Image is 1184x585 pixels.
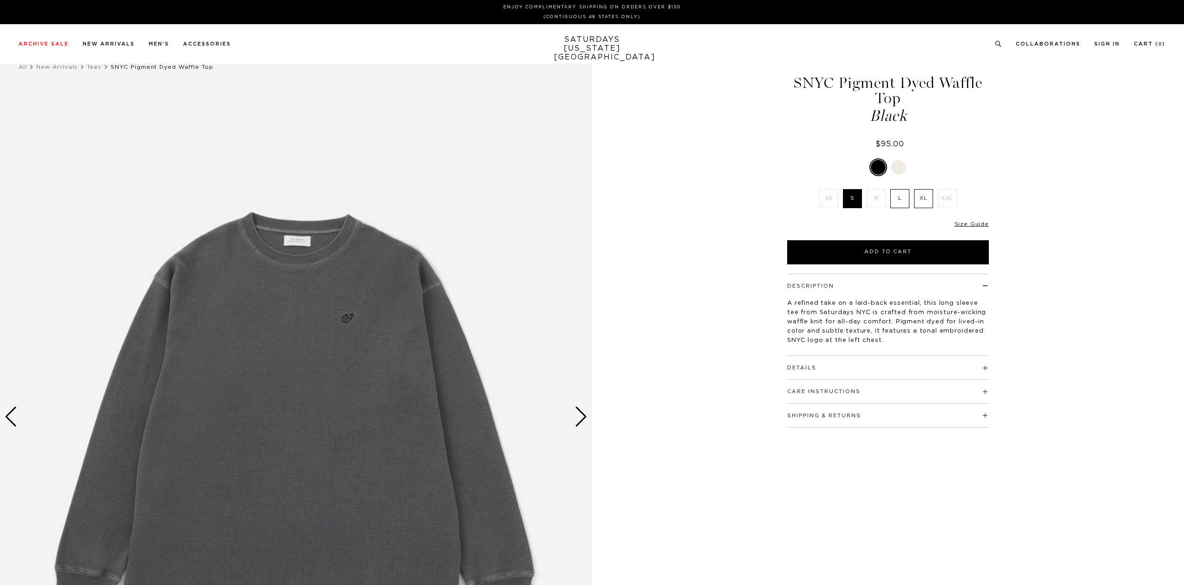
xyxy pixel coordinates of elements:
[5,407,17,427] div: Previous slide
[890,189,909,208] label: L
[22,4,1162,11] p: Enjoy Complimentary Shipping on Orders Over $150
[111,64,213,70] span: SNYC Pigment Dyed Waffle Top
[787,389,861,394] button: Care Instructions
[1134,41,1165,46] a: Cart (0)
[787,365,816,370] button: Details
[149,41,169,46] a: Men's
[575,407,587,427] div: Next slide
[843,189,862,208] label: S
[787,413,861,418] button: Shipping & Returns
[787,240,989,264] button: Add to Cart
[83,41,135,46] a: New Arrivals
[19,41,69,46] a: Archive Sale
[786,108,990,124] span: Black
[19,64,27,70] a: All
[22,13,1162,20] p: (Contiguous 48 States Only)
[554,35,631,62] a: SATURDAYS[US_STATE][GEOGRAPHIC_DATA]
[786,75,990,124] h1: SNYC Pigment Dyed Waffle Top
[183,41,231,46] a: Accessories
[1158,42,1162,46] small: 0
[875,140,904,148] span: $95.00
[36,64,78,70] a: New Arrivals
[954,221,989,227] a: Size Guide
[1094,41,1120,46] a: Sign In
[87,64,101,70] a: Tees
[1016,41,1080,46] a: Collaborations
[787,283,834,289] button: Description
[787,299,989,345] p: A refined take on a laid-back essential, this long sleeve tee from Saturdays NYC is crafted from ...
[914,189,933,208] label: XL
